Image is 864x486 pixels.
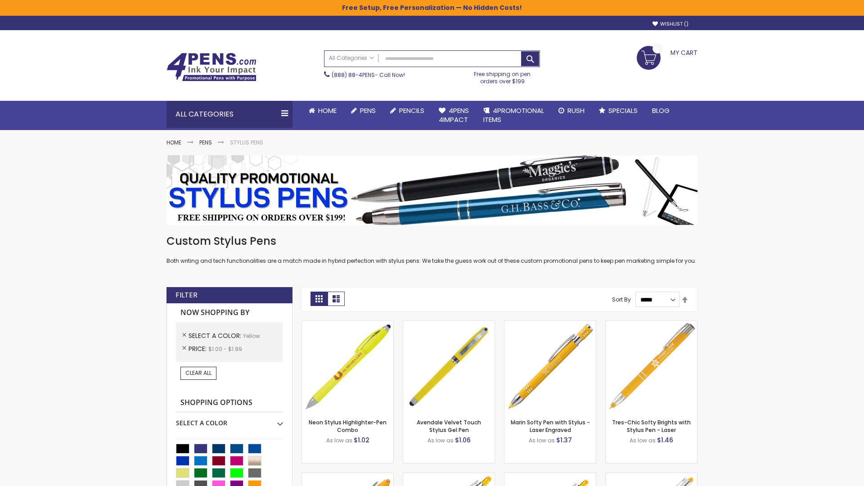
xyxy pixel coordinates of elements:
[166,53,256,81] img: 4Pens Custom Pens and Promotional Products
[332,71,375,79] a: (888) 88-4PENS
[302,320,393,328] a: Neon Stylus Highlighter-Pen Combo-Yellow
[606,321,697,412] img: Tres-Chic Softy Brights with Stylus Pen - Laser-Yellow
[657,436,673,445] span: $1.46
[324,51,378,66] a: All Categories
[529,436,555,444] span: As low as
[439,106,469,124] span: 4Pens 4impact
[309,418,387,433] a: Neon Stylus Highlighter-Pen Combo
[175,290,198,300] strong: Filter
[166,234,697,248] h1: Custom Stylus Pens
[166,155,697,225] img: Stylus Pens
[504,321,596,412] img: Marin Softy Pen with Stylus - Laser Engraved-Yellow
[403,320,495,328] a: Avendale Velvet Touch Stylus Gel Pen-Yellow
[166,101,292,128] div: All Categories
[332,71,405,79] span: - Call Now!
[310,292,328,306] strong: Grid
[592,101,645,121] a: Specials
[302,321,393,412] img: Neon Stylus Highlighter-Pen Combo-Yellow
[556,436,572,445] span: $1.37
[612,296,631,303] label: Sort By
[645,101,677,121] a: Blog
[652,106,670,115] span: Blog
[185,369,211,377] span: Clear All
[180,367,216,379] a: Clear All
[176,393,283,413] strong: Shopping Options
[455,436,471,445] span: $1.06
[208,345,242,353] span: $1.00 - $1.99
[166,234,697,265] div: Both writing and tech functionalities are a match made in hybrid perfection with stylus pens. We ...
[652,21,688,27] a: Wishlist
[606,472,697,480] a: Tres-Chic Softy with Stylus Top Pen - ColorJet-Yellow
[199,139,212,146] a: Pens
[326,436,352,444] span: As low as
[166,139,181,146] a: Home
[230,139,263,146] strong: Stylus Pens
[630,436,656,444] span: As low as
[432,101,476,130] a: 4Pens4impact
[302,472,393,480] a: Ellipse Softy Brights with Stylus Pen - Laser-Yellow
[329,54,374,62] span: All Categories
[504,472,596,480] a: Phoenix Softy Brights Gel with Stylus Pen - Laser-Yellow
[354,436,369,445] span: $1.02
[567,106,585,115] span: Rush
[403,472,495,480] a: Phoenix Softy Brights with Stylus Pen - Laser-Yellow
[427,436,454,444] span: As low as
[176,303,283,322] strong: Now Shopping by
[403,321,495,412] img: Avendale Velvet Touch Stylus Gel Pen-Yellow
[243,332,260,340] span: Yellow
[189,331,243,340] span: Select A Color
[608,106,638,115] span: Specials
[399,106,424,115] span: Pencils
[176,412,283,427] div: Select A Color
[465,67,540,85] div: Free shipping on pen orders over $199
[476,101,551,130] a: 4PROMOTIONALITEMS
[551,101,592,121] a: Rush
[504,320,596,328] a: Marin Softy Pen with Stylus - Laser Engraved-Yellow
[383,101,432,121] a: Pencils
[301,101,344,121] a: Home
[189,344,208,353] span: Price
[511,418,590,433] a: Marin Softy Pen with Stylus - Laser Engraved
[360,106,376,115] span: Pens
[318,106,337,115] span: Home
[344,101,383,121] a: Pens
[612,418,691,433] a: Tres-Chic Softy Brights with Stylus Pen - Laser
[417,418,481,433] a: Avendale Velvet Touch Stylus Gel Pen
[606,320,697,328] a: Tres-Chic Softy Brights with Stylus Pen - Laser-Yellow
[483,106,544,124] span: 4PROMOTIONAL ITEMS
